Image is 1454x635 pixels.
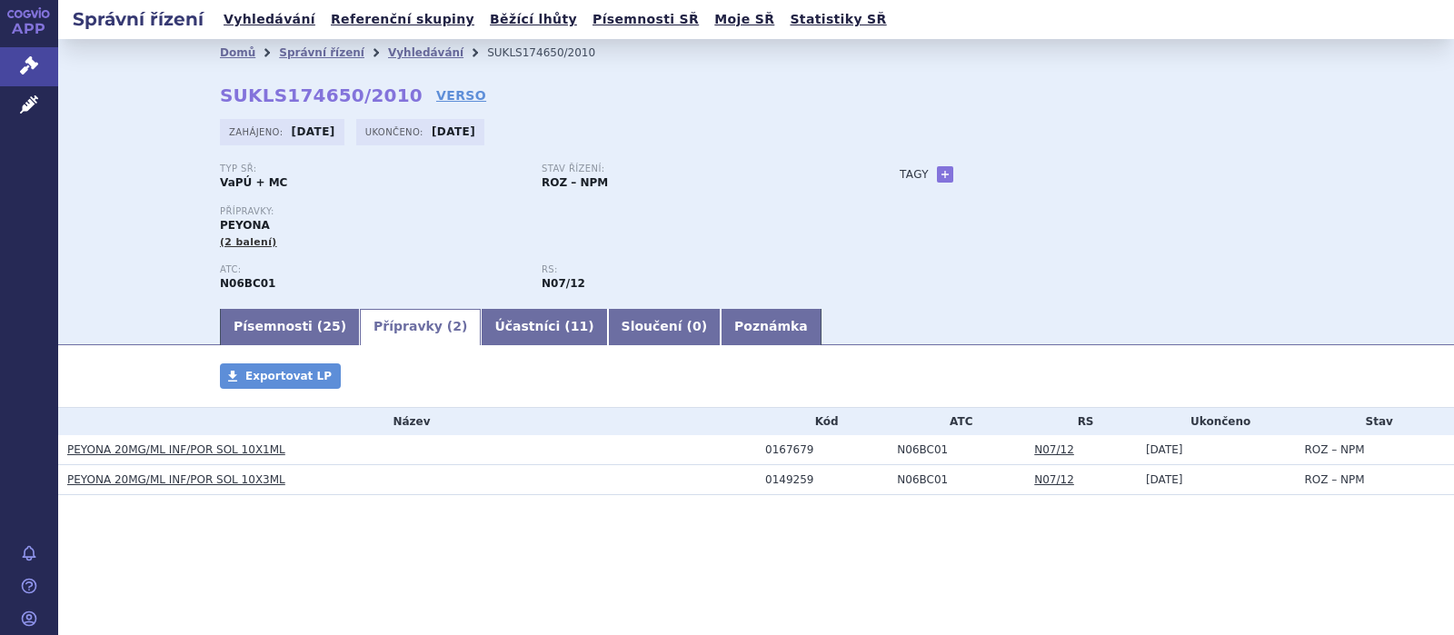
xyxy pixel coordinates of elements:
[1146,473,1183,486] span: [DATE]
[542,277,585,290] strong: kofein
[220,46,255,59] a: Domů
[220,164,523,174] p: Typ SŘ:
[220,84,423,106] strong: SUKLS174650/2010
[58,6,218,32] h2: Správní řízení
[542,164,845,174] p: Stav řízení:
[453,319,462,333] span: 2
[888,435,1025,465] td: KOFEIN
[220,264,523,275] p: ATC:
[432,125,475,138] strong: [DATE]
[229,124,286,139] span: Zahájeno:
[323,319,340,333] span: 25
[220,309,360,345] a: Písemnosti (25)
[292,125,335,138] strong: [DATE]
[571,319,588,333] span: 11
[365,124,427,139] span: Ukončeno:
[1034,443,1074,456] a: N07/12
[888,465,1025,495] td: KOFEIN
[608,309,721,345] a: Sloučení (0)
[481,309,607,345] a: Účastníci (11)
[58,408,756,435] th: Název
[692,319,702,333] span: 0
[220,206,863,217] p: Přípravky:
[220,277,275,290] strong: KOFEIN
[436,86,486,104] a: VERSO
[67,473,285,486] a: PEYONA 20MG/ML INF/POR SOL 10X3ML
[900,164,929,185] h3: Tagy
[542,264,845,275] p: RS:
[1146,443,1183,456] span: [DATE]
[784,7,891,32] a: Statistiky SŘ
[721,309,822,345] a: Poznámka
[220,219,270,232] span: PEYONA
[67,443,285,456] a: PEYONA 20MG/ML INF/POR SOL 10X1ML
[888,408,1025,435] th: ATC
[1034,473,1074,486] a: N07/12
[1295,435,1454,465] td: ROZ – NPM
[279,46,364,59] a: Správní řízení
[220,363,341,389] a: Exportovat LP
[218,7,321,32] a: Vyhledávání
[220,236,277,248] span: (2 balení)
[245,370,332,382] span: Exportovat LP
[1025,408,1137,435] th: RS
[487,39,619,66] li: SUKLS174650/2010
[709,7,780,32] a: Moje SŘ
[325,7,480,32] a: Referenční skupiny
[756,408,888,435] th: Kód
[360,309,481,345] a: Přípravky (2)
[765,473,888,486] div: 0149259
[1137,408,1296,435] th: Ukončeno
[587,7,704,32] a: Písemnosti SŘ
[484,7,583,32] a: Běžící lhůty
[542,176,608,189] strong: ROZ – NPM
[220,176,287,189] strong: VaPÚ + MC
[765,443,888,456] div: 0167679
[1295,465,1454,495] td: ROZ – NPM
[937,166,953,183] a: +
[1295,408,1454,435] th: Stav
[388,46,463,59] a: Vyhledávání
